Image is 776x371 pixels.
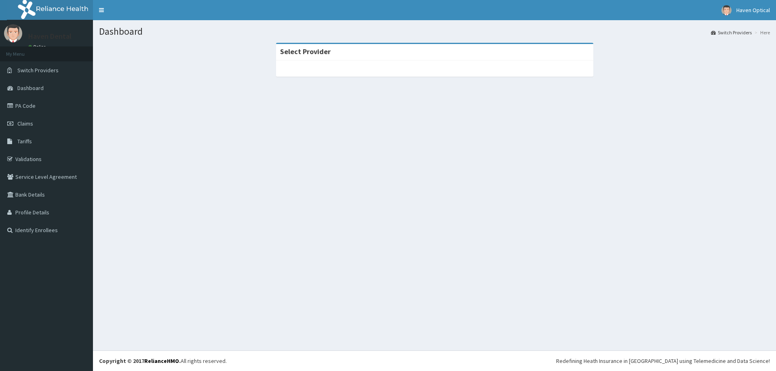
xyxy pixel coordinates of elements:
[17,120,33,127] span: Claims
[99,357,181,365] strong: Copyright © 2017 .
[144,357,179,365] a: RelianceHMO
[17,67,59,74] span: Switch Providers
[280,47,331,56] strong: Select Provider
[28,33,72,40] p: Haven Dental
[753,29,770,36] li: Here
[4,24,22,42] img: User Image
[711,29,752,36] a: Switch Providers
[93,350,776,371] footer: All rights reserved.
[556,357,770,365] div: Redefining Heath Insurance in [GEOGRAPHIC_DATA] using Telemedicine and Data Science!
[17,84,44,92] span: Dashboard
[721,5,732,15] img: User Image
[17,138,32,145] span: Tariffs
[736,6,770,14] span: Haven Optical
[99,26,770,37] h1: Dashboard
[28,44,48,50] a: Online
